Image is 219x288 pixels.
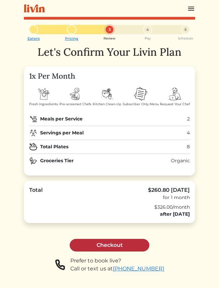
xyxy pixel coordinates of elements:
span: 3 [109,27,110,33]
strong: Servings per Meal [40,129,84,136]
div: Prefer to book live? [70,257,164,265]
span: 4 [146,27,149,33]
small: Review [104,36,115,40]
img: order-chef-services-326f08f44a6aa5e3920b69c4f720486849f38608855716721851c101076d58f1.svg [167,86,183,102]
h4: 1x Per Month [29,72,190,81]
div: 4 [187,129,190,136]
strong: after [DATE] [160,211,190,217]
div: for 1 month [148,194,190,201]
div: Organic [171,157,190,164]
small: Schedule [178,36,193,40]
a: [PHONE_NUMBER] [113,265,164,272]
img: chef-badb71c08a8f5ffc52cdcf2d2ad30fe731140de9f2fb1f8ce126cf7b01e74f51.svg [67,86,83,102]
img: dishes-d6934137296c20fa1fbd2b863cbcc29b0ee9867785c1462d0468fec09d0b8e2d.svg [99,86,115,102]
span: Request Your Chef [160,102,190,107]
div: $326.00/month [29,204,190,211]
div: Call or text us at [70,265,164,273]
img: natural-food-24e544fcef0d753ee7478663568a396ddfcde3812772f870894636ce272f7b23.svg [29,157,37,165]
a: Eaters [28,36,40,41]
span: Pre-screened Chefs [59,102,91,107]
span: Fresh Ingredients [29,102,58,107]
strong: Meals per Service [40,115,83,122]
strong: Total Plates [40,143,68,150]
div: 2 [187,115,190,122]
img: menu-2f35c4f96a4585effa3d08e608743c4cf839ddca9e71355e0d64a4205c697bf4.svg [133,86,149,102]
div: 8 [187,143,190,150]
a: Checkout [70,239,149,252]
img: users-group-f3c9345611b1a2b1092ab9a4f439ac097d827a523e23c74d1db29542e094688d.svg [29,129,37,137]
h1: Let's Confirm Your Livin Plan [24,46,195,58]
img: shopping-bag-3fe9fdf43c70cd0f07ddb1d918fa50fd9965662e60047f57cd2cdb62210a911f.svg [36,86,52,102]
span: Kitchen Clean-Up [93,102,121,107]
div: $260.80 [DATE] [148,186,190,194]
img: menu_hamburger-cb6d353cf0ecd9f46ceae1c99ecbeb4a00e71ca567a856bd81f57e9d8c17bb26.svg [187,5,195,13]
strong: Groceries Tier [40,157,74,164]
small: Pay [145,36,151,40]
img: plate_medium_icon-e045dfd5cac101296ac37c6c512ae1b2bf7298469c6406fb320d813940e28050.svg [29,143,37,151]
img: livin-logo-a0d97d1a881af30f6274990eb6222085a2533c92bbd1e4f22c21b4f0d0e3210c.svg [24,4,45,13]
img: phone-a8f1853615f4955a6c6381654e1c0f7430ed919b147d78756318837811cda3a7.svg [55,257,65,273]
a: Pricing [65,36,78,41]
img: pan-03-22b2d27afe76b5b8ac93af3fa79042a073eb7c635289ef4c7fe901eadbf07da4.svg [29,115,37,123]
div: Total [29,186,43,201]
span: 5 [184,27,186,33]
span: Subscriber Only Menu [123,102,159,107]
